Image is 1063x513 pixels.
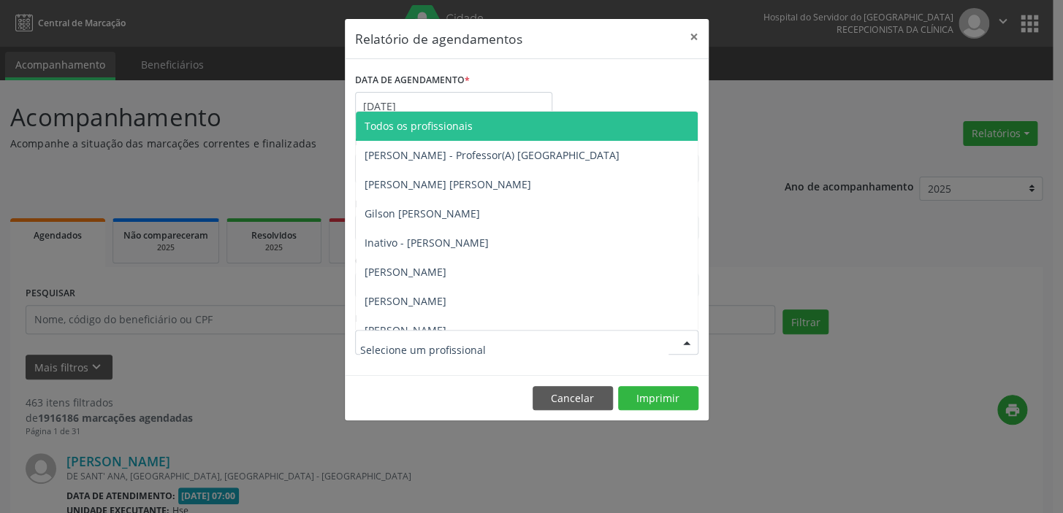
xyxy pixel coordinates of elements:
[365,265,446,279] span: [PERSON_NAME]
[360,335,668,364] input: Selecione um profissional
[355,29,522,48] h5: Relatório de agendamentos
[365,323,446,337] span: [PERSON_NAME]
[365,236,489,250] span: Inativo - [PERSON_NAME]
[355,69,470,92] label: DATA DE AGENDAMENTO
[365,177,531,191] span: [PERSON_NAME] [PERSON_NAME]
[365,294,446,308] span: [PERSON_NAME]
[365,119,473,133] span: Todos os profissionais
[365,148,620,162] span: [PERSON_NAME] - Professor(A) [GEOGRAPHIC_DATA]
[679,19,709,55] button: Close
[355,92,552,121] input: Selecione uma data ou intervalo
[533,386,613,411] button: Cancelar
[365,207,480,220] span: Gilson [PERSON_NAME]
[618,386,698,411] button: Imprimir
